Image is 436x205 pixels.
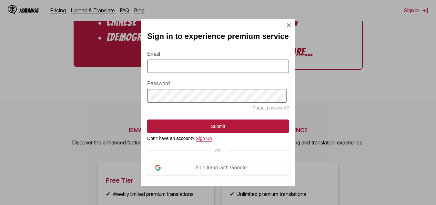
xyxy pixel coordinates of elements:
[147,120,289,133] button: Submit
[141,19,295,186] div: Sign In Modal
[155,165,161,171] img: google-logo
[147,51,289,57] label: Email
[147,149,289,153] div: OR
[286,23,291,28] img: Close
[196,136,212,141] a: Sign Up
[147,32,289,41] h2: Sign in to experience premium service
[147,161,289,175] button: Sign in/up with Google
[253,105,289,110] a: Forgot password?
[161,165,281,171] div: Sign in/up with Google
[147,81,289,86] label: Password
[147,136,289,141] div: Don't have an account?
